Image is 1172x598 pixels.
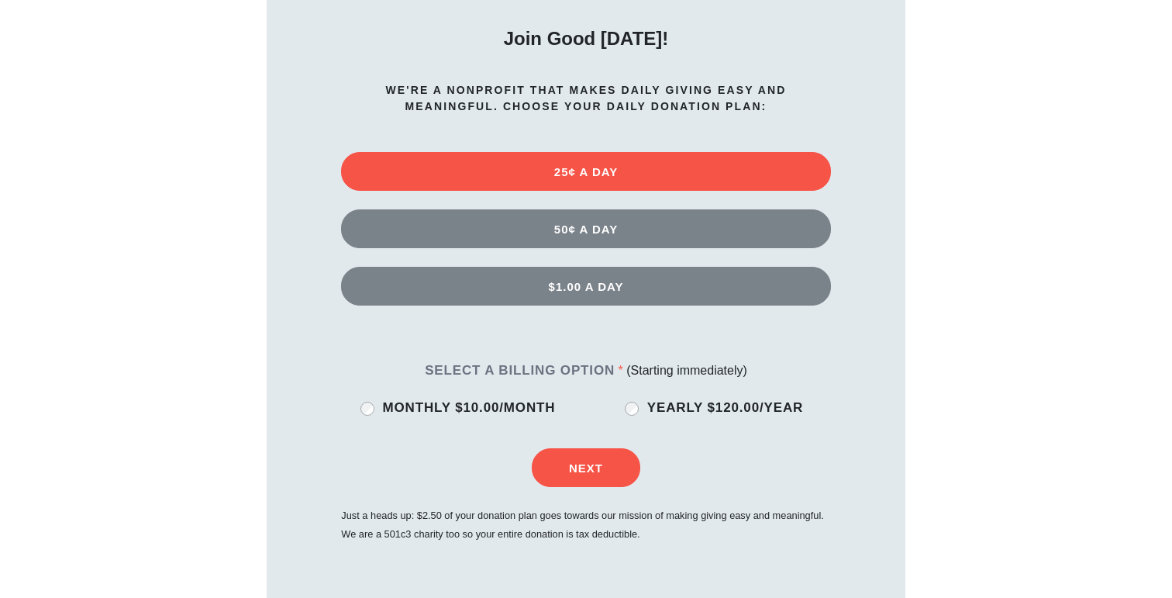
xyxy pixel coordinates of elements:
[425,363,615,378] label: Select a billing option
[625,402,639,416] input: Yearly $120.00/year
[647,400,703,415] span: Yearly
[708,400,804,415] strong: $120.00/year
[455,400,555,415] strong: $10.00/month
[360,402,374,416] input: Monthly $10.00/month
[341,510,823,540] small: Just a heads up: $2.50 of your donation plan goes towards our mission of making giving easy and m...
[341,26,830,51] h2: Join Good [DATE]!
[626,364,747,377] span: (Starting immediately)
[382,400,450,415] span: Monthly
[386,84,787,112] strong: We're a nonprofit that makes daily giving easy and meaningful. Choose your daily donation plan:
[341,209,830,248] button: 50¢ A DAY
[532,448,640,487] button: Next
[341,267,830,306] button: $1.00 A DAY
[341,152,830,191] button: 25¢ A DAY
